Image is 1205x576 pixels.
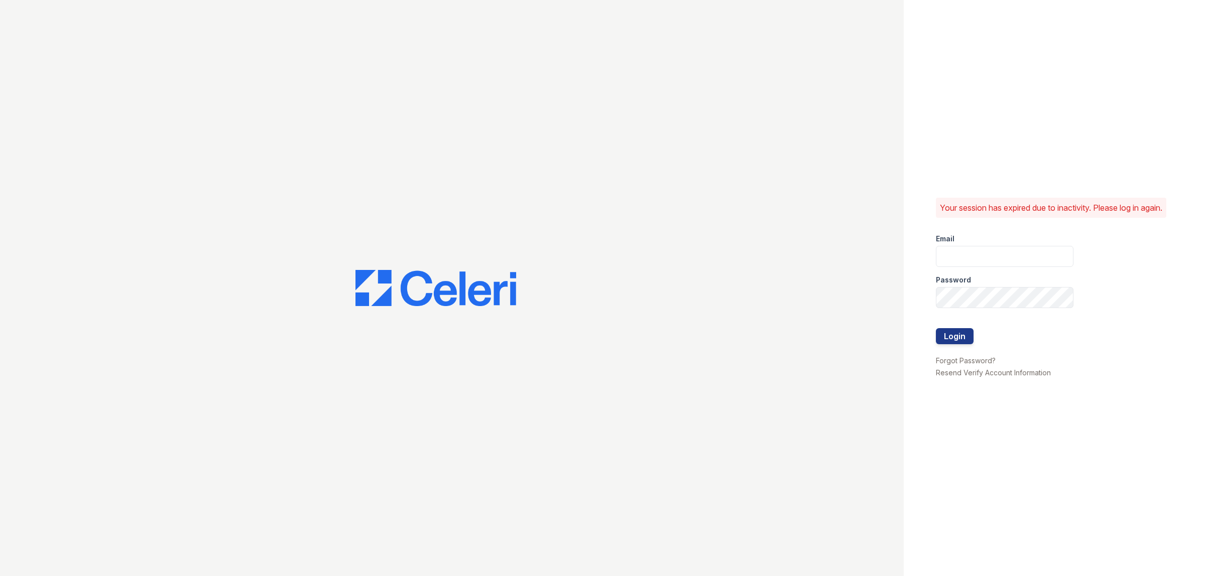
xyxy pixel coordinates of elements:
[936,328,974,344] button: Login
[936,368,1051,377] a: Resend Verify Account Information
[355,270,516,306] img: CE_Logo_Blue-a8612792a0a2168367f1c8372b55b34899dd931a85d93a1a3d3e32e68fde9ad4.png
[936,356,996,365] a: Forgot Password?
[936,234,954,244] label: Email
[936,275,971,285] label: Password
[940,202,1162,214] p: Your session has expired due to inactivity. Please log in again.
